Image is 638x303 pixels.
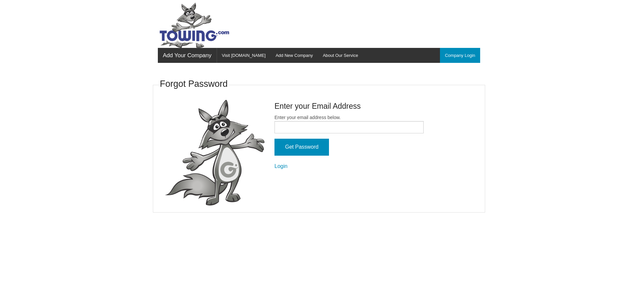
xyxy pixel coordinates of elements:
h3: Forgot Password [160,78,228,90]
a: Add New Company [270,48,318,63]
a: Visit [DOMAIN_NAME] [217,48,271,63]
label: Enter your email address below. [274,114,424,133]
img: Towing.com Logo [158,3,231,48]
input: Enter your email address below. [274,121,424,133]
input: Get Password [274,139,329,156]
img: fox-Presenting.png [165,100,265,206]
a: Company Login [440,48,480,63]
a: Login [274,163,287,169]
h4: Enter your Email Address [274,101,424,111]
a: Add Your Company [158,48,217,63]
a: About Our Service [318,48,363,63]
